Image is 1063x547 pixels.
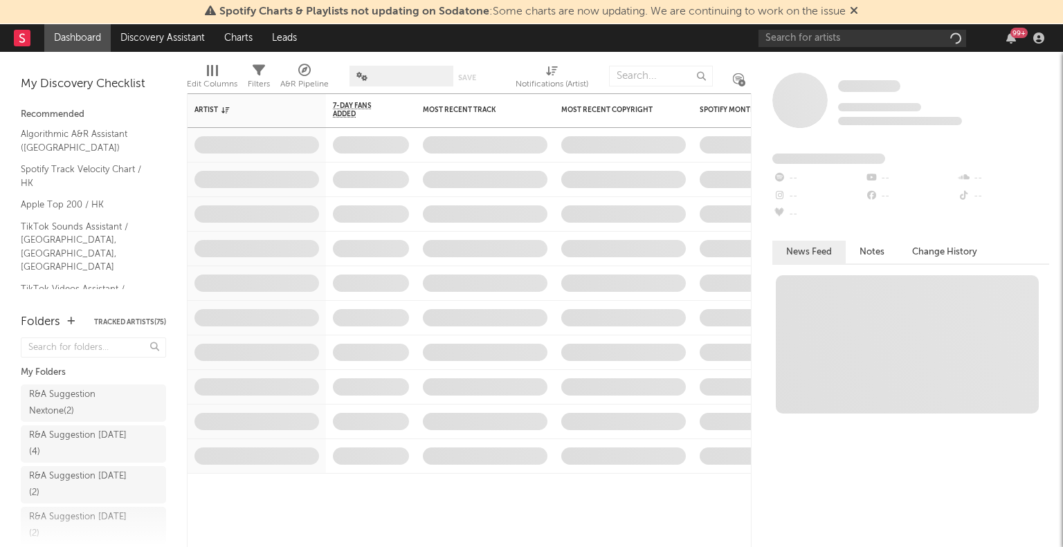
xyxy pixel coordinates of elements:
button: News Feed [772,241,846,263]
div: Artist [194,106,298,114]
button: Save [458,74,476,82]
a: R&A Suggestion Nextone(2) [21,384,166,422]
div: Folders [21,314,60,331]
button: Notes [846,241,898,263]
a: R&A Suggestion [DATE](4) [21,425,166,463]
a: R&A Suggestion [DATE](2) [21,466,166,503]
a: Algorithmic A&R Assistant ([GEOGRAPHIC_DATA]) [21,127,152,155]
div: Edit Columns [187,76,237,93]
span: Dismiss [850,6,858,17]
div: My Folders [21,364,166,381]
a: TikTok Videos Assistant / [GEOGRAPHIC_DATA], [GEOGRAPHIC_DATA], [GEOGRAPHIC_DATA] [21,281,152,337]
div: -- [772,169,864,187]
span: 0 fans last week [838,117,962,125]
a: Discovery Assistant [111,24,215,52]
div: Spotify Monthly Listeners [700,106,803,114]
input: Search... [609,66,713,86]
div: 99 + [1010,28,1028,38]
div: -- [772,205,864,223]
div: R&A Suggestion Nextone ( 2 ) [29,387,127,420]
div: -- [864,169,956,187]
a: Leads [262,24,307,52]
div: R&A Suggestion [DATE] ( 2 ) [29,468,127,501]
div: Most Recent Track [423,106,527,114]
span: Spotify Charts & Playlists not updating on Sodatone [219,6,489,17]
div: -- [772,187,864,205]
span: Some Artist [838,80,900,92]
span: Fans Added by Platform [772,154,885,164]
div: Notifications (Artist) [516,76,588,93]
div: My Discovery Checklist [21,76,166,93]
a: Apple Top 200 / HK [21,197,152,212]
div: A&R Pipeline [280,59,329,99]
div: -- [957,169,1049,187]
span: : Some charts are now updating. We are continuing to work on the issue [219,6,846,17]
a: Some Artist [838,80,900,93]
div: Filters [248,59,270,99]
div: -- [957,187,1049,205]
div: Notifications (Artist) [516,59,588,99]
span: 7-Day Fans Added [333,102,388,118]
a: Spotify Track Velocity Chart / HK [21,162,152,190]
div: R&A Suggestion [DATE] ( 4 ) [29,427,127,461]
span: Tracking Since: [DATE] [838,103,921,111]
a: TikTok Sounds Assistant / [GEOGRAPHIC_DATA], [GEOGRAPHIC_DATA], [GEOGRAPHIC_DATA] [21,219,152,275]
div: R&A Suggestion [DATE] ( 2 ) [29,509,127,542]
div: -- [864,187,956,205]
div: Edit Columns [187,59,237,99]
div: Filters [248,76,270,93]
div: Most Recent Copyright [561,106,665,114]
a: R&A Suggestion [DATE](2) [21,507,166,544]
input: Search for artists [758,30,966,47]
input: Search for folders... [21,337,166,358]
button: Tracked Artists(75) [94,319,166,326]
button: Change History [898,241,991,263]
div: Recommended [21,106,166,123]
button: 99+ [1006,33,1016,44]
a: Charts [215,24,262,52]
a: Dashboard [44,24,111,52]
div: A&R Pipeline [280,76,329,93]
